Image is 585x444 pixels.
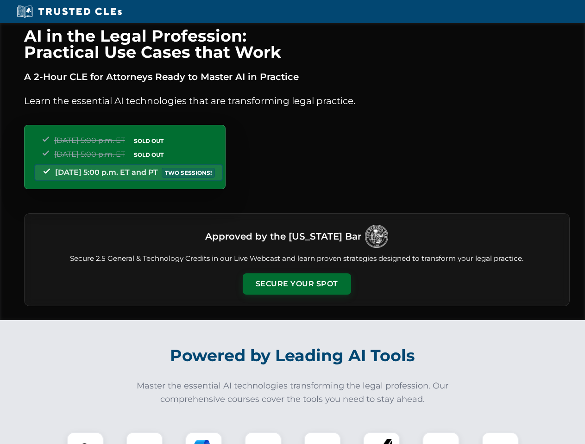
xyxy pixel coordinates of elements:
p: Master the essential AI technologies transforming the legal profession. Our comprehensive courses... [131,379,455,406]
h3: Approved by the [US_STATE] Bar [205,228,361,245]
h1: AI in the Legal Profession: Practical Use Cases that Work [24,28,570,60]
span: [DATE] 5:00 p.m. ET [54,150,125,159]
img: Trusted CLEs [14,5,125,18]
span: SOLD OUT [131,150,167,160]
p: Secure 2.5 General & Technology Credits in our Live Webcast and learn proven strategies designed ... [36,253,558,264]
img: Logo [365,225,388,248]
span: [DATE] 5:00 p.m. ET [54,136,125,145]
button: Secure Your Spot [243,273,351,295]
span: SOLD OUT [131,136,167,146]
h2: Powered by Leading AI Tools [36,339,549,372]
p: Learn the essential AI technologies that are transforming legal practice. [24,93,570,108]
p: A 2-Hour CLE for Attorneys Ready to Master AI in Practice [24,69,570,84]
